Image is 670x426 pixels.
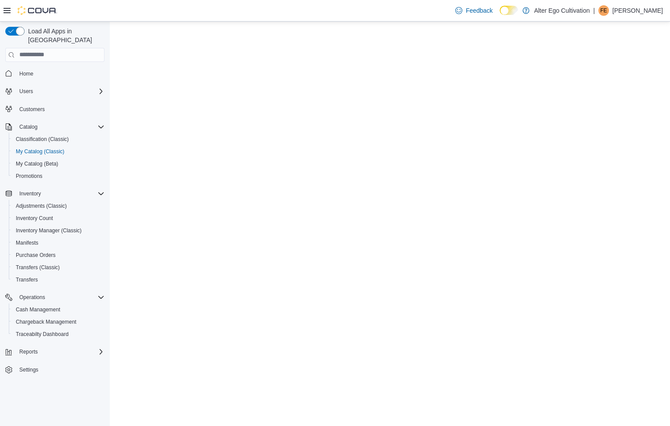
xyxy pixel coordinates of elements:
span: My Catalog (Beta) [12,159,104,169]
span: Purchase Orders [12,250,104,260]
span: Purchase Orders [16,252,56,259]
button: Inventory Count [9,212,108,224]
span: Classification (Classic) [12,134,104,144]
span: Settings [19,366,38,373]
a: Transfers [12,274,41,285]
nav: Complex example [5,64,104,399]
a: Settings [16,365,42,375]
span: Transfers (Classic) [12,262,104,273]
button: Catalog [2,121,108,133]
button: Inventory Manager (Classic) [9,224,108,237]
a: Purchase Orders [12,250,59,260]
a: Chargeback Management [12,317,80,327]
button: Chargeback Management [9,316,108,328]
button: Users [2,85,108,97]
span: Reports [16,347,104,357]
span: Users [19,88,33,95]
span: Load All Apps in [GEOGRAPHIC_DATA] [25,27,104,44]
button: Promotions [9,170,108,182]
a: Classification (Classic) [12,134,72,144]
button: Inventory [16,188,44,199]
p: | [593,5,595,16]
span: Operations [16,292,104,303]
span: Home [16,68,104,79]
span: My Catalog (Classic) [16,148,65,155]
span: Transfers [12,274,104,285]
a: Cash Management [12,304,64,315]
span: Traceabilty Dashboard [12,329,104,339]
p: Alter Ego Cultivation [534,5,590,16]
a: Inventory Manager (Classic) [12,225,85,236]
span: Manifests [16,239,38,246]
button: Purchase Orders [9,249,108,261]
button: Operations [16,292,49,303]
span: Promotions [12,171,104,181]
a: My Catalog (Classic) [12,146,68,157]
span: Settings [16,364,104,375]
p: [PERSON_NAME] [612,5,663,16]
button: Cash Management [9,303,108,316]
button: Customers [2,103,108,116]
span: Reports [19,348,38,355]
span: My Catalog (Beta) [16,160,58,167]
span: Inventory [16,188,104,199]
a: Promotions [12,171,46,181]
a: My Catalog (Beta) [12,159,62,169]
span: Customers [19,106,45,113]
button: My Catalog (Beta) [9,158,108,170]
span: FE [600,5,607,16]
button: Adjustments (Classic) [9,200,108,212]
span: Catalog [19,123,37,130]
span: Inventory Manager (Classic) [12,225,104,236]
button: Manifests [9,237,108,249]
button: My Catalog (Classic) [9,145,108,158]
a: Manifests [12,238,42,248]
button: Settings [2,363,108,376]
span: Home [19,70,33,77]
span: Chargeback Management [12,317,104,327]
span: Customers [16,104,104,115]
a: Inventory Count [12,213,57,224]
span: My Catalog (Classic) [12,146,104,157]
span: Cash Management [16,306,60,313]
a: Customers [16,104,48,115]
button: Transfers [9,274,108,286]
a: Transfers (Classic) [12,262,63,273]
img: Cova [18,6,57,15]
button: Reports [2,346,108,358]
span: Inventory Manager (Classic) [16,227,82,234]
span: Users [16,86,104,97]
a: Home [16,69,37,79]
div: Francisco Escobar [598,5,609,16]
a: Feedback [452,2,496,19]
button: Transfers (Classic) [9,261,108,274]
span: Classification (Classic) [16,136,69,143]
span: Transfers [16,276,38,283]
span: Feedback [466,6,493,15]
input: Dark Mode [500,6,518,15]
span: Chargeback Management [16,318,76,325]
span: Catalog [16,122,104,132]
span: Adjustments (Classic) [16,202,67,209]
button: Classification (Classic) [9,133,108,145]
span: Traceabilty Dashboard [16,331,68,338]
button: Catalog [16,122,41,132]
a: Traceabilty Dashboard [12,329,72,339]
span: Cash Management [12,304,104,315]
span: Inventory Count [12,213,104,224]
span: Transfers (Classic) [16,264,60,271]
button: Inventory [2,188,108,200]
a: Adjustments (Classic) [12,201,70,211]
button: Home [2,67,108,80]
span: Inventory [19,190,41,197]
span: Adjustments (Classic) [12,201,104,211]
button: Reports [16,347,41,357]
span: Promotions [16,173,43,180]
span: Inventory Count [16,215,53,222]
span: Operations [19,294,45,301]
button: Users [16,86,36,97]
button: Traceabilty Dashboard [9,328,108,340]
button: Operations [2,291,108,303]
span: Manifests [12,238,104,248]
